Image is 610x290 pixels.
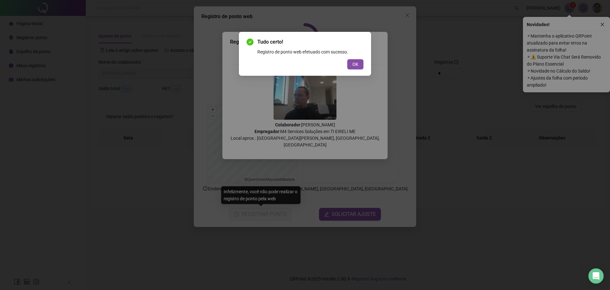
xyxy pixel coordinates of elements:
span: check-circle [247,39,254,46]
div: Open Intercom Messenger [588,268,604,284]
span: OK [352,61,358,68]
button: OK [347,59,363,69]
div: Registro de ponto web efetuado com sucesso. [257,48,363,55]
span: Tudo certo! [257,38,363,46]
